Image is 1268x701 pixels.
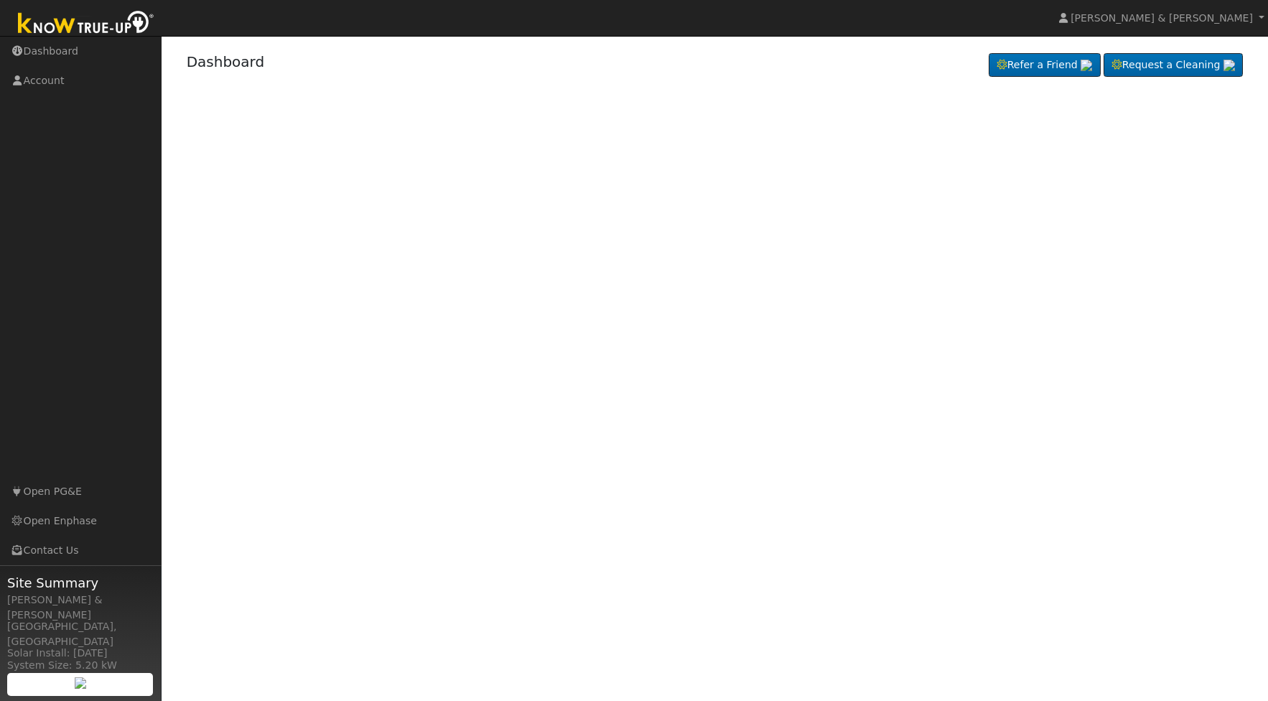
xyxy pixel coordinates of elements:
[11,8,162,40] img: Know True-Up
[7,646,154,661] div: Solar Install: [DATE]
[7,619,154,649] div: [GEOGRAPHIC_DATA], [GEOGRAPHIC_DATA]
[75,677,86,689] img: retrieve
[1104,53,1243,78] a: Request a Cleaning
[187,53,265,70] a: Dashboard
[1081,60,1092,71] img: retrieve
[1071,12,1253,24] span: [PERSON_NAME] & [PERSON_NAME]
[7,658,154,673] div: System Size: 5.20 kW
[7,593,154,623] div: [PERSON_NAME] & [PERSON_NAME]
[7,573,154,593] span: Site Summary
[1223,60,1235,71] img: retrieve
[989,53,1101,78] a: Refer a Friend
